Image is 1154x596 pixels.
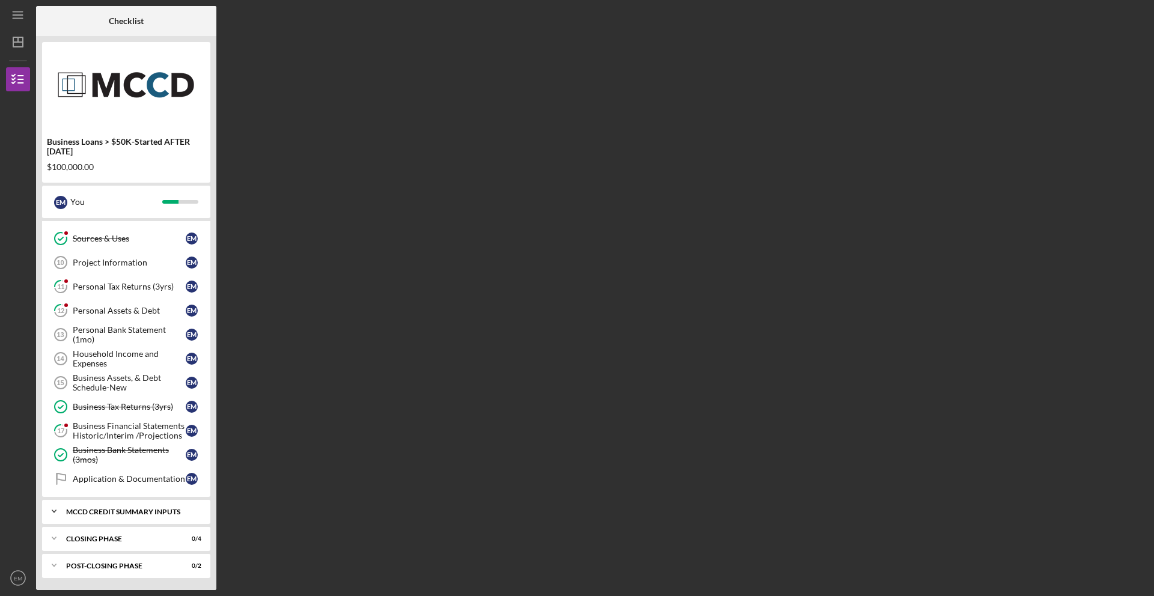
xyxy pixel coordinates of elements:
div: Post-Closing Phase [66,562,171,570]
div: E M [186,329,198,341]
div: Household Income and Expenses [73,349,186,368]
div: 0 / 2 [180,562,201,570]
div: $100,000.00 [47,162,206,172]
div: E M [186,353,198,365]
div: 0 / 4 [180,535,201,543]
a: Business Bank Statements (3mos)EM [48,443,204,467]
a: 15Business Assets, & Debt Schedule-NewEM [48,371,204,395]
div: E M [186,305,198,317]
div: E M [186,281,198,293]
div: Personal Assets & Debt [73,306,186,315]
tspan: 11 [57,283,64,291]
div: E M [54,196,67,209]
tspan: 14 [56,355,64,362]
div: Business Bank Statements (3mos) [73,445,186,464]
div: E M [186,401,198,413]
a: 12Personal Assets & DebtEM [48,299,204,323]
div: Application & Documentation [73,474,186,484]
div: You [70,192,162,212]
div: E M [186,233,198,245]
div: E M [186,473,198,485]
a: 11Personal Tax Returns (3yrs)EM [48,275,204,299]
tspan: 13 [56,331,64,338]
div: Personal Tax Returns (3yrs) [73,282,186,291]
a: Sources & UsesEM [48,227,204,251]
div: E M [186,425,198,437]
tspan: 10 [56,259,64,266]
b: Checklist [109,16,144,26]
button: EM [6,566,30,590]
a: 17Business Financial Statements Historic/Interim /ProjectionsEM [48,419,204,443]
a: 14Household Income and ExpensesEM [48,347,204,371]
div: Business Tax Returns (3yrs) [73,402,186,412]
img: Product logo [42,48,210,120]
a: 13Personal Bank Statement (1mo)EM [48,323,204,347]
div: Personal Bank Statement (1mo) [73,325,186,344]
a: 10Project InformationEM [48,251,204,275]
a: Application & DocumentationEM [48,467,204,491]
div: E M [186,377,198,389]
text: EM [14,575,22,582]
div: E M [186,449,198,461]
div: Sources & Uses [73,234,186,243]
div: Business Assets, & Debt Schedule-New [73,373,186,392]
tspan: 12 [57,307,64,315]
tspan: 15 [56,379,64,386]
div: MCCD Credit Summary Inputs [66,508,195,515]
div: Business Loans > $50K-Started AFTER [DATE] [47,137,206,156]
div: E M [186,257,198,269]
tspan: 17 [57,427,65,435]
div: Closing Phase [66,535,171,543]
div: Business Financial Statements Historic/Interim /Projections [73,421,186,440]
a: Business Tax Returns (3yrs)EM [48,395,204,419]
div: Project Information [73,258,186,267]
